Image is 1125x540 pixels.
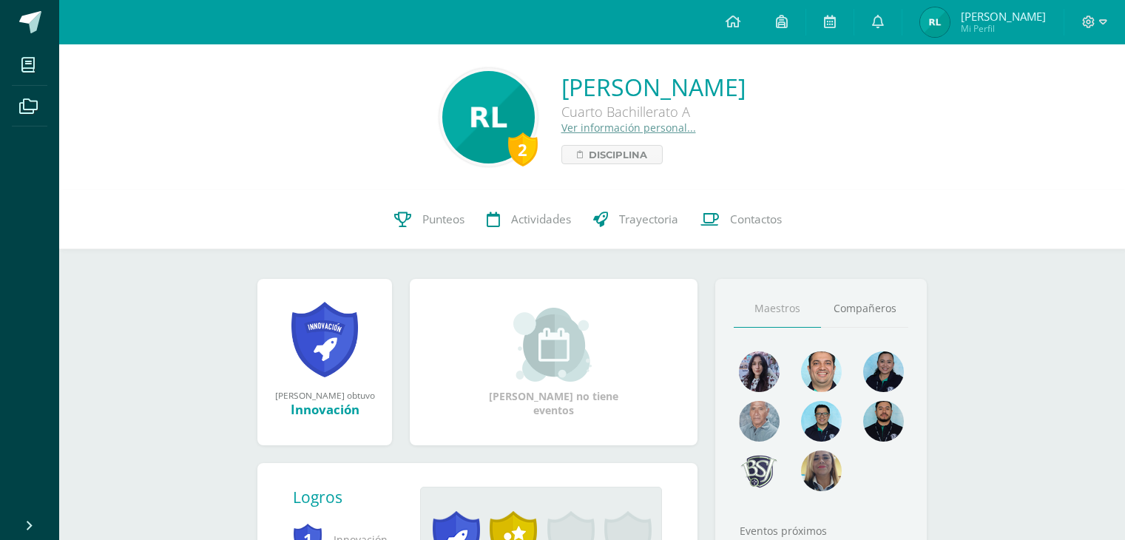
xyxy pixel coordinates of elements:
a: [PERSON_NAME] [561,71,746,103]
img: 2207c9b573316a41e74c87832a091651.png [863,401,904,442]
img: d220431ed6a2715784848fdc026b3719.png [801,401,842,442]
a: Maestros [734,290,821,328]
span: Contactos [730,212,782,227]
img: 31702bfb268df95f55e840c80866a926.png [739,351,780,392]
div: 2 [508,132,538,166]
img: a28ef66b0c3273a8d1df708c8b70fa0e.png [442,71,535,163]
a: Disciplina [561,145,663,164]
span: Actividades [511,212,571,227]
img: d483e71d4e13296e0ce68ead86aec0b8.png [739,450,780,491]
a: Actividades [476,190,582,249]
div: [PERSON_NAME] obtuvo [272,389,377,401]
div: Innovación [272,401,377,418]
a: Contactos [689,190,793,249]
img: 677c00e80b79b0324b531866cf3fa47b.png [801,351,842,392]
img: 55ac31a88a72e045f87d4a648e08ca4b.png [739,401,780,442]
div: Cuarto Bachillerato A [561,103,746,121]
span: Punteos [422,212,464,227]
img: aa9857ee84d8eb936f6c1e33e7ea3df6.png [801,450,842,491]
a: Compañeros [821,290,908,328]
img: 4fefb2d4df6ade25d47ae1f03d061a50.png [863,351,904,392]
div: Eventos próximos [734,524,908,538]
div: [PERSON_NAME] no tiene eventos [480,308,628,417]
div: Logros [293,487,408,507]
img: event_small.png [513,308,594,382]
a: Trayectoria [582,190,689,249]
a: Ver información personal... [561,121,696,135]
span: [PERSON_NAME] [961,9,1046,24]
img: 0882f77c3aed0cbb77df784b3aa467d4.png [920,7,950,37]
span: Mi Perfil [961,22,1046,35]
span: Trayectoria [619,212,678,227]
span: Disciplina [589,146,647,163]
a: Punteos [383,190,476,249]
